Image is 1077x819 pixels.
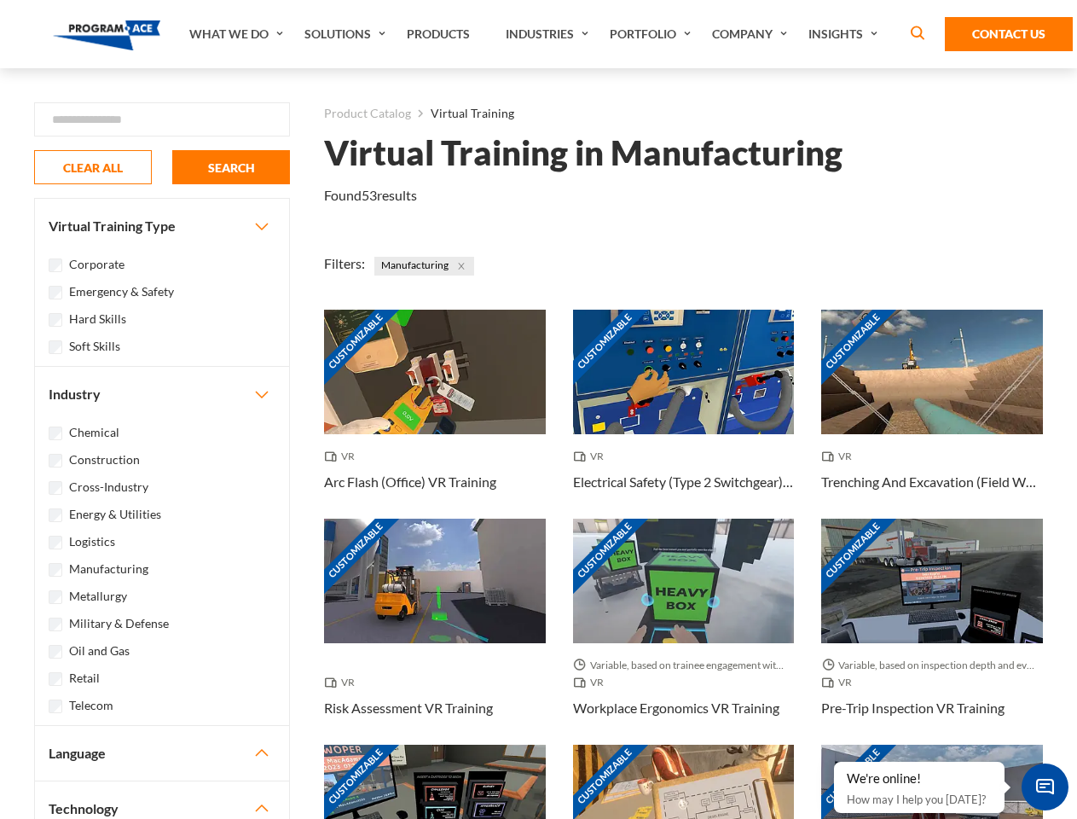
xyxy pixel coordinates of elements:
label: Military & Defense [69,614,169,633]
a: Product Catalog [324,102,411,125]
input: Oil and Gas [49,645,62,659]
label: Manufacturing [69,560,148,578]
input: Cross-Industry [49,481,62,495]
img: Program-Ace [53,20,161,50]
span: Filters: [324,255,365,271]
a: Customizable Thumbnail - Electrical Safety (Type 2 Switchgear) VR Training VR Electrical Safety (... [573,310,795,519]
button: CLEAR ALL [34,150,152,184]
input: Chemical [49,427,62,440]
span: Manufacturing [374,257,474,276]
label: Corporate [69,255,124,274]
label: Retail [69,669,100,688]
div: We're online! [847,770,992,787]
input: Manufacturing [49,563,62,577]
label: Logistics [69,532,115,551]
li: Virtual Training [411,102,514,125]
label: Soft Skills [69,337,120,356]
input: Telecom [49,700,62,713]
span: VR [324,448,362,465]
input: Retail [49,672,62,686]
em: 53 [362,187,377,203]
button: Language [35,726,289,781]
span: VR [573,448,611,465]
span: VR [324,674,362,691]
a: Customizable Thumbnail - Arc Flash (Office) VR Training VR Arc Flash (Office) VR Training [324,310,546,519]
a: Contact Us [945,17,1073,51]
label: Hard Skills [69,310,126,328]
h3: Pre-Trip Inspection VR Training [821,698,1005,718]
label: Oil and Gas [69,642,130,660]
label: Cross-Industry [69,478,148,497]
h1: Virtual Training in Manufacturing [324,138,842,168]
a: Customizable Thumbnail - Workplace Ergonomics VR Training Variable, based on trainee engagement w... [573,519,795,745]
button: Virtual Training Type [35,199,289,253]
input: Energy & Utilities [49,508,62,522]
label: Telecom [69,696,113,715]
input: Emergency & Safety [49,286,62,299]
span: Variable, based on trainee engagement with exercises. [573,657,795,674]
a: Customizable Thumbnail - Risk Assessment VR Training VR Risk Assessment VR Training [324,519,546,745]
h3: Risk Assessment VR Training [324,698,493,718]
a: Customizable Thumbnail - Trenching And Excavation (Field Work) VR Training VR Trenching And Excav... [821,310,1043,519]
h3: Arc Flash (Office) VR Training [324,472,496,492]
nav: breadcrumb [324,102,1043,125]
label: Metallurgy [69,587,127,606]
label: Emergency & Safety [69,282,174,301]
span: Variable, based on inspection depth and event interaction. [821,657,1043,674]
label: Chemical [69,423,119,442]
h3: Trenching And Excavation (Field Work) VR Training [821,472,1043,492]
p: How may I help you [DATE]? [847,789,992,810]
input: Hard Skills [49,313,62,327]
input: Logistics [49,536,62,549]
input: Soft Skills [49,340,62,354]
input: Construction [49,454,62,468]
p: Found results [324,185,417,206]
label: Energy & Utilities [69,505,161,524]
span: VR [821,448,859,465]
span: Chat Widget [1022,764,1068,810]
button: Close [452,257,471,276]
span: VR [821,674,859,691]
button: Industry [35,367,289,421]
input: Metallurgy [49,590,62,604]
label: Construction [69,450,140,469]
input: Military & Defense [49,618,62,631]
h3: Electrical Safety (Type 2 Switchgear) VR Training [573,472,795,492]
a: Customizable Thumbnail - Pre-Trip Inspection VR Training Variable, based on inspection depth and ... [821,519,1043,745]
input: Corporate [49,258,62,272]
h3: Workplace Ergonomics VR Training [573,698,779,718]
span: VR [573,674,611,691]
